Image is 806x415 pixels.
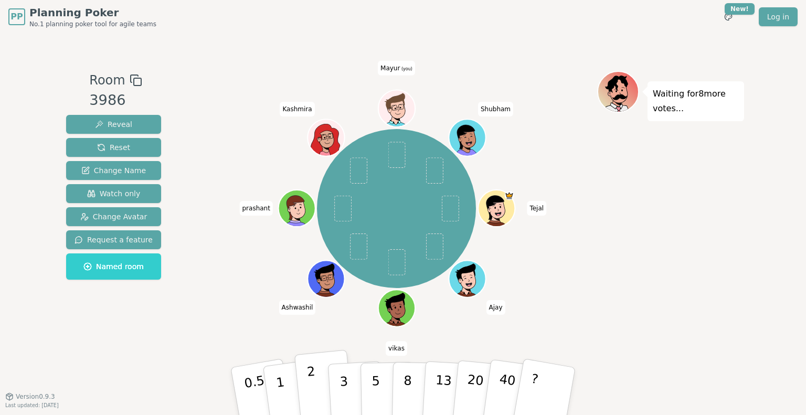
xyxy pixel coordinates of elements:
button: Request a feature [66,230,161,249]
button: Change Avatar [66,207,161,226]
span: Click to change your name [280,102,314,116]
span: Last updated: [DATE] [5,402,59,408]
button: New! [719,7,738,26]
span: Click to change your name [478,102,513,116]
span: PP [10,10,23,23]
span: Named room [83,261,144,272]
button: Click to change your avatar [379,91,414,126]
p: Waiting for 8 more votes... [653,87,739,116]
span: Click to change your name [486,300,505,315]
span: Room [89,71,125,90]
span: Reveal [95,119,132,130]
a: PPPlanning PokerNo.1 planning poker tool for agile teams [8,5,156,28]
button: Change Name [66,161,161,180]
span: Change Name [81,165,146,176]
button: Named room [66,253,161,280]
button: Version0.9.3 [5,392,55,401]
span: Reset [97,142,130,153]
span: Click to change your name [386,342,407,356]
button: Reveal [66,115,161,134]
span: Request a feature [75,235,153,245]
span: Version 0.9.3 [16,392,55,401]
span: Click to change your name [527,201,546,216]
div: New! [725,3,755,15]
div: 3986 [89,90,142,111]
span: Planning Poker [29,5,156,20]
span: Tejal is the host [504,191,514,200]
span: Change Avatar [80,211,147,222]
span: No.1 planning poker tool for agile teams [29,20,156,28]
span: Click to change your name [279,300,316,315]
span: Watch only [87,188,141,199]
button: Watch only [66,184,161,203]
span: Click to change your name [378,61,415,76]
span: Click to change your name [239,201,272,216]
button: Reset [66,138,161,157]
span: (you) [400,67,412,71]
a: Log in [759,7,798,26]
